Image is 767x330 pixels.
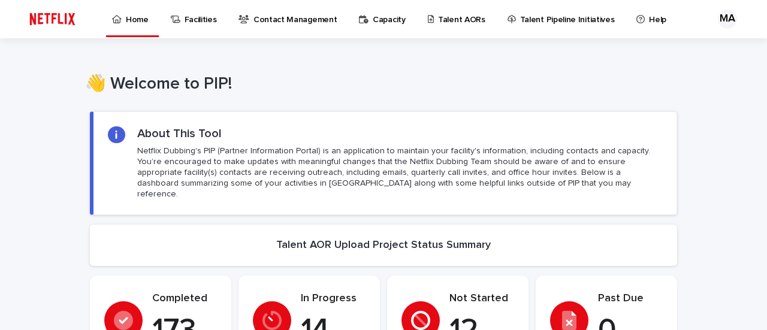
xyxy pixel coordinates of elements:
img: ifQbXi3ZQGMSEF7WDB7W [24,7,81,31]
h1: 👋 Welcome to PIP! [85,74,672,95]
p: Completed [152,292,217,305]
p: Netflix Dubbing's PIP (Partner Information Portal) is an application to maintain your facility's ... [137,146,662,200]
div: MA [718,10,737,29]
h2: About This Tool [137,126,222,141]
h2: Talent AOR Upload Project Status Summary [276,239,491,252]
p: Past Due [598,292,663,305]
p: In Progress [301,292,366,305]
p: Not Started [449,292,514,305]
